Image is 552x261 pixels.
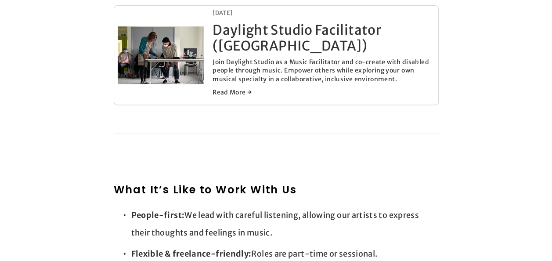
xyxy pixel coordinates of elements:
h2: What It’s Like to Work With Us [114,182,439,198]
a: Read More → [213,88,434,97]
time: [DATE] [213,9,232,17]
p: Join Daylight Studio as a Music Facilitator and co-create with disabled people through music. Emp... [213,58,434,84]
a: Daylight Studio Facilitator ([GEOGRAPHIC_DATA]) [213,22,381,54]
a: Daylight Studio Facilitator (London) [118,26,213,84]
strong: People-first: [131,210,185,220]
img: Daylight Studio Facilitator (London) [118,7,204,104]
p: We lead with careful listening, allowing our artists to express their thoughts and feelings in mu... [131,207,439,241]
strong: Flexible & freelance-friendly: [131,249,252,259]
